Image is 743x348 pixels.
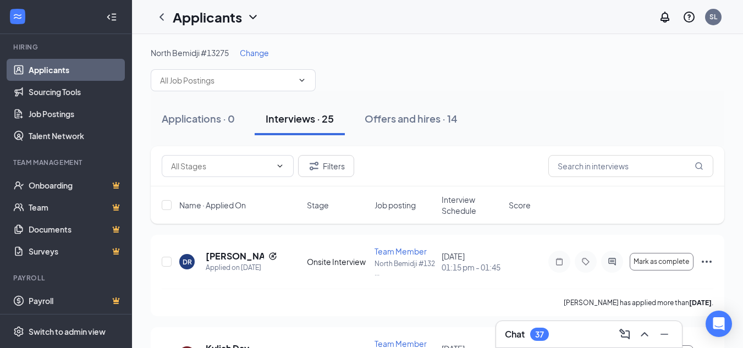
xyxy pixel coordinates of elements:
[29,174,123,196] a: OnboardingCrown
[276,162,284,170] svg: ChevronDown
[240,48,269,58] span: Change
[630,253,694,270] button: Mark as complete
[13,42,120,52] div: Hiring
[106,12,117,23] svg: Collapse
[638,328,651,341] svg: ChevronUp
[700,255,713,268] svg: Ellipses
[29,81,123,103] a: Sourcing Tools
[548,155,713,177] input: Search in interviews
[709,12,717,21] div: SL
[695,162,703,170] svg: MagnifyingGlass
[509,200,531,211] span: Score
[29,326,106,337] div: Switch to admin view
[179,200,246,211] span: Name · Applied On
[29,59,123,81] a: Applicants
[375,259,435,278] p: North Bemidji #132 ...
[553,257,566,266] svg: Note
[442,251,502,273] div: [DATE]
[162,112,235,125] div: Applications · 0
[206,250,264,262] h5: [PERSON_NAME]
[29,240,123,262] a: SurveysCrown
[29,196,123,218] a: TeamCrown
[266,112,334,125] div: Interviews · 25
[29,290,123,312] a: PayrollCrown
[206,262,277,273] div: Applied on [DATE]
[634,258,689,266] span: Mark as complete
[636,325,653,343] button: ChevronUp
[173,8,242,26] h1: Applicants
[618,328,631,341] svg: ComposeMessage
[606,257,619,266] svg: ActiveChat
[12,11,23,22] svg: WorkstreamLogo
[183,257,192,267] div: DR
[268,252,277,261] svg: Reapply
[307,200,329,211] span: Stage
[579,257,592,266] svg: Tag
[29,218,123,240] a: DocumentsCrown
[246,10,260,24] svg: ChevronDown
[13,326,24,337] svg: Settings
[160,74,293,86] input: All Job Postings
[658,328,671,341] svg: Minimize
[535,330,544,339] div: 37
[29,103,123,125] a: Job Postings
[616,325,634,343] button: ComposeMessage
[307,256,367,267] div: Onsite Interview
[442,262,502,273] span: 01:15 pm - 01:45 pm
[706,311,732,337] div: Open Intercom Messenger
[375,246,427,256] span: Team Member
[29,125,123,147] a: Talent Network
[656,325,673,343] button: Minimize
[298,76,306,85] svg: ChevronDown
[307,159,321,173] svg: Filter
[365,112,458,125] div: Offers and hires · 14
[151,48,229,58] span: North Bemidji #13275
[505,328,525,340] h3: Chat
[689,299,712,307] b: [DATE]
[13,273,120,283] div: Payroll
[155,10,168,24] svg: ChevronLeft
[564,298,713,307] p: [PERSON_NAME] has applied more than .
[171,160,271,172] input: All Stages
[298,155,354,177] button: Filter Filters
[13,158,120,167] div: Team Management
[658,10,672,24] svg: Notifications
[375,200,416,211] span: Job posting
[442,194,502,216] span: Interview Schedule
[683,10,696,24] svg: QuestionInfo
